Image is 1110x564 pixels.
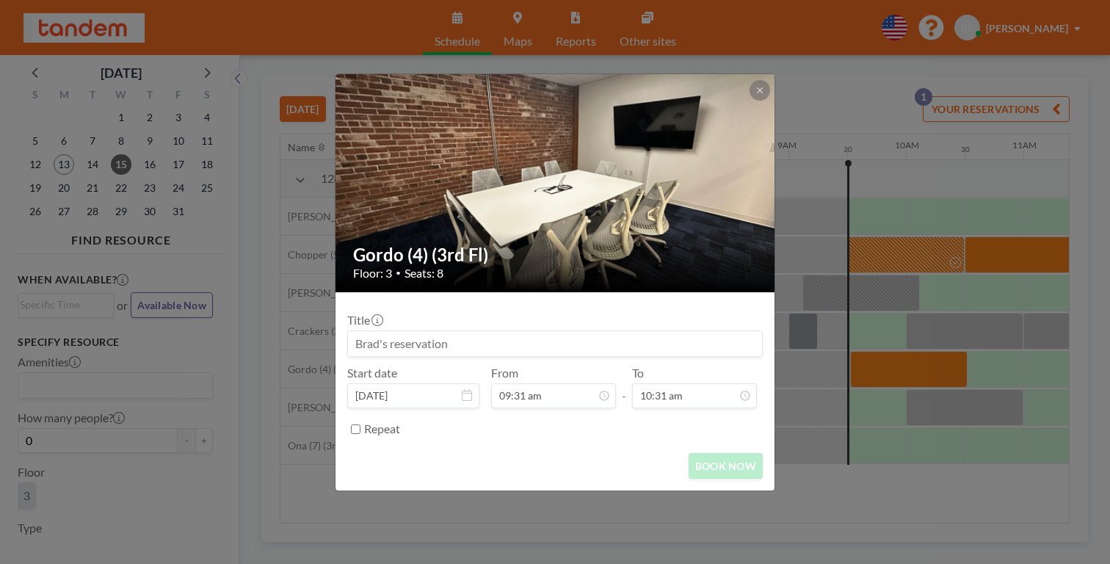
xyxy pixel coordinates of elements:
[347,313,382,328] label: Title
[632,366,644,380] label: To
[353,266,392,281] span: Floor: 3
[347,366,397,380] label: Start date
[491,366,518,380] label: From
[689,453,763,479] button: BOOK NOW
[335,18,776,348] img: 537.jpg
[405,266,443,281] span: Seats: 8
[622,371,626,403] span: -
[364,422,400,436] label: Repeat
[348,331,762,356] input: Brad's reservation
[396,267,401,278] span: •
[353,244,758,266] h2: Gordo (4) (3rd Fl)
